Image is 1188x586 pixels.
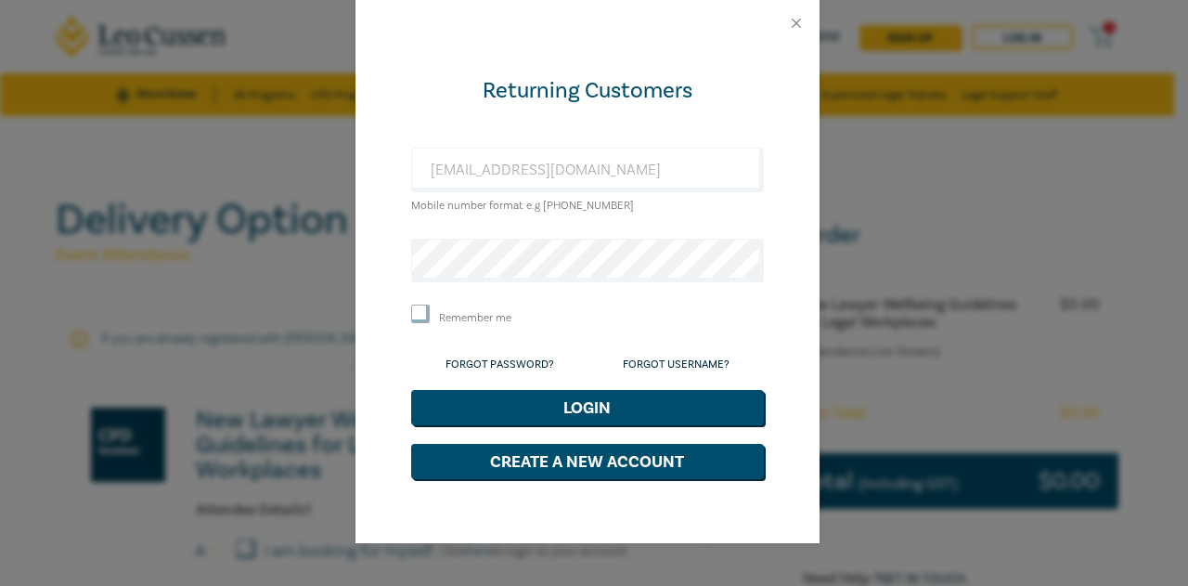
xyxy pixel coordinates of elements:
a: Forgot Username? [623,358,730,371]
button: Create a New Account [411,444,764,479]
div: Returning Customers [411,76,764,106]
input: Enter email or Mobile number [411,148,764,192]
small: Mobile number format e.g [PHONE_NUMBER] [411,199,634,213]
button: Login [411,390,764,425]
label: Remember me [439,310,511,326]
a: Forgot Password? [445,358,554,371]
button: Close [788,15,805,32]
